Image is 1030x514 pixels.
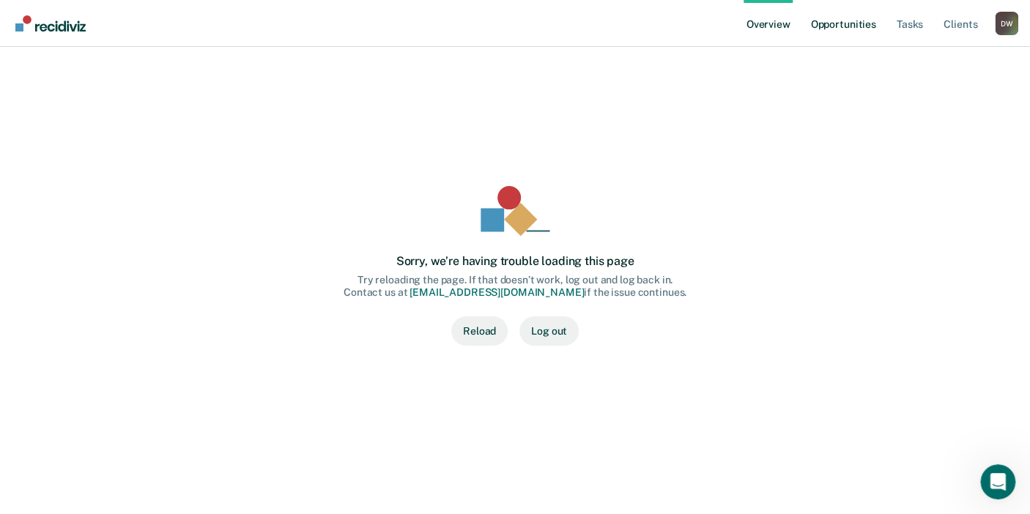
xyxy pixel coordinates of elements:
div: Sorry, we’re having trouble loading this page [396,254,634,268]
button: Profile dropdown button [995,12,1018,35]
iframe: Intercom live chat [980,464,1015,499]
img: Recidiviz [15,15,86,31]
div: Try reloading the page. If that doesn’t work, log out and log back in. Contact us at if the issue... [344,274,686,299]
div: D W [995,12,1018,35]
button: Reload [451,316,508,346]
button: Log out [519,316,579,346]
a: [EMAIL_ADDRESS][DOMAIN_NAME] [410,286,584,298]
